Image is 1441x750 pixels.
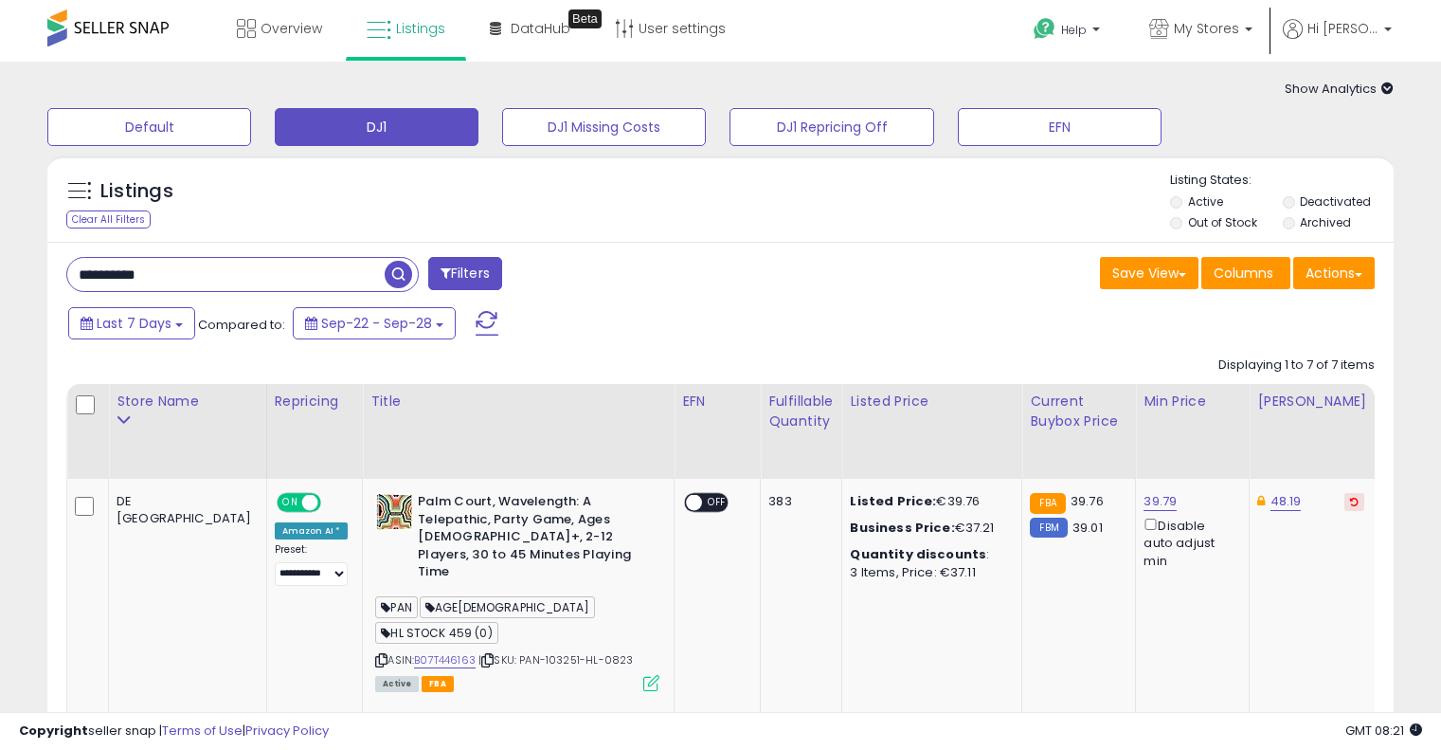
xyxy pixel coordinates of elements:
h5: Listings [100,178,173,205]
div: Min Price [1144,392,1241,412]
span: 2025-10-6 08:21 GMT [1345,722,1422,740]
span: 39.01 [1072,519,1103,537]
img: 51X1RFmSp2L._SL40_.jpg [375,493,413,531]
div: Current Buybox Price [1030,392,1127,431]
span: Last 7 Days [97,314,171,333]
div: seller snap | | [19,723,329,741]
span: DataHub [511,19,570,38]
b: Quantity discounts [850,545,986,563]
span: 39.76 [1071,492,1104,510]
strong: Copyright [19,722,88,740]
div: DE [GEOGRAPHIC_DATA] [117,493,252,527]
a: 48.19 [1270,492,1302,511]
div: Tooltip anchor [568,9,602,28]
span: Help [1061,22,1087,38]
a: B07T446163 [414,652,476,668]
div: 383 [768,493,827,510]
a: Privacy Policy [245,722,329,740]
b: Palm Court, Wavelength: A Telepathic, Party Game, Ages [DEMOGRAPHIC_DATA]+, 2-12 Players, 30 to 4... [418,493,648,586]
button: DJ1 Missing Costs [502,108,706,146]
label: Archived [1300,214,1351,230]
button: Actions [1293,257,1375,289]
span: FBA [422,676,454,692]
span: Compared to: [198,316,285,334]
span: Listings [396,19,445,38]
button: Sep-22 - Sep-28 [293,307,456,339]
div: Repricing [275,392,355,412]
div: : [850,546,1007,563]
span: Columns [1214,264,1273,283]
label: Out of Stock [1188,214,1257,230]
div: €39.76 [850,493,1007,510]
div: ASIN: [375,493,659,689]
small: FBA [1030,493,1065,514]
label: Active [1188,193,1223,210]
div: EFN [682,392,752,412]
div: €37.21 [850,520,1007,537]
small: FBM [1030,518,1067,538]
b: Listed Price: [850,492,936,510]
span: PAN [375,596,418,618]
a: Hi [PERSON_NAME] [1283,19,1392,62]
span: Show Analytics [1285,80,1394,98]
p: Listing States: [1170,172,1394,190]
span: All listings currently available for purchase on Amazon [375,676,419,692]
span: HL STOCK 459 (0) [375,622,498,644]
div: Title [370,392,666,412]
span: ON [279,495,302,511]
button: EFN [958,108,1162,146]
a: Terms of Use [162,722,243,740]
b: Business Price: [850,519,954,537]
span: My Stores [1174,19,1239,38]
div: Disable auto adjust min [1144,515,1234,570]
i: Get Help [1033,17,1056,41]
div: Amazon AI * [275,522,349,540]
label: Deactivated [1300,193,1371,210]
div: Listed Price [850,392,1014,412]
div: 3 Items, Price: €37.11 [850,564,1007,581]
button: Filters [428,257,502,290]
span: | SKU: PAN-103251-HL-0823 [478,652,633,668]
span: Hi [PERSON_NAME] [1307,19,1378,38]
span: OFF [702,495,732,511]
span: AGE[DEMOGRAPHIC_DATA] [420,596,595,618]
div: Displaying 1 to 7 of 7 items [1218,357,1375,375]
button: DJ1 [275,108,478,146]
div: Clear All Filters [66,210,151,229]
span: OFF [317,495,348,511]
span: Overview [261,19,322,38]
a: Help [1018,3,1119,62]
a: 39.79 [1144,492,1177,511]
div: Preset: [275,543,349,586]
button: Default [47,108,251,146]
div: Fulfillable Quantity [768,392,834,431]
button: DJ1 Repricing Off [730,108,933,146]
button: Last 7 Days [68,307,195,339]
div: [PERSON_NAME] [1257,392,1370,412]
button: Save View [1100,257,1198,289]
button: Columns [1201,257,1290,289]
span: Sep-22 - Sep-28 [321,314,432,333]
div: Store Name [117,392,259,412]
